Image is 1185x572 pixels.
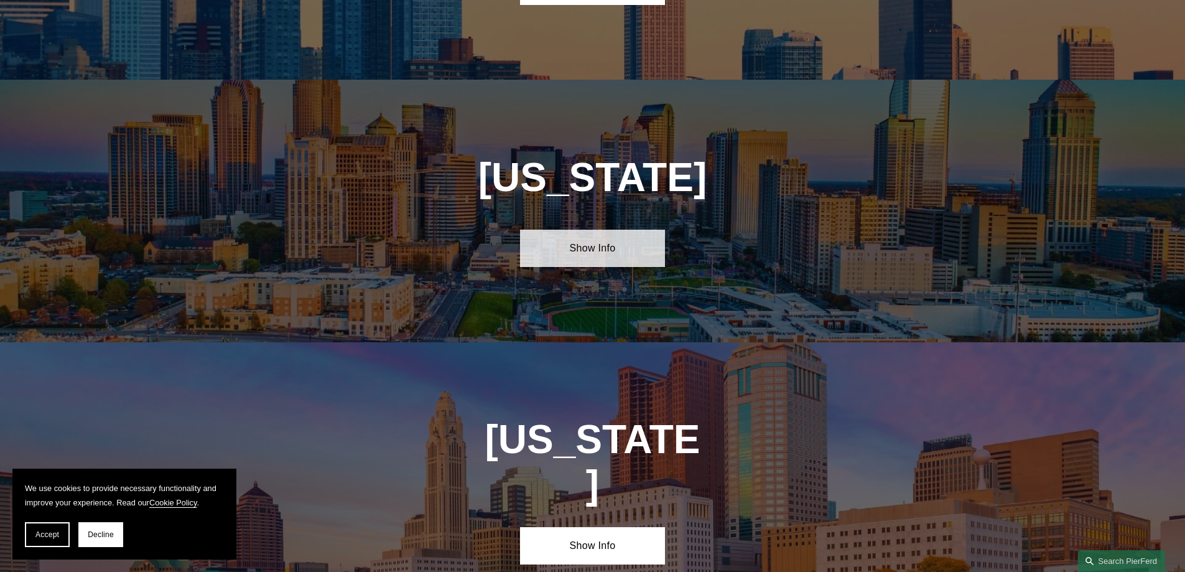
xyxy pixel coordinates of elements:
a: Show Info [520,230,665,267]
a: Cookie Policy [149,498,197,507]
p: We use cookies to provide necessary functionality and improve your experience. Read our . [25,481,224,510]
section: Cookie banner [12,469,236,560]
button: Decline [78,522,123,547]
span: Accept [35,530,59,539]
button: Accept [25,522,70,547]
h1: [US_STATE] [484,417,702,508]
a: Show Info [520,527,665,565]
h1: [US_STATE] [411,155,774,200]
span: Decline [88,530,114,539]
a: Search this site [1078,550,1165,572]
